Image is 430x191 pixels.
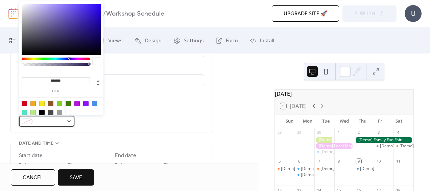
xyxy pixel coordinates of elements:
[297,159,302,164] div: 6
[298,114,317,128] div: Mon
[336,159,341,164] div: 8
[19,65,203,73] div: Location
[184,36,204,46] span: Settings
[211,30,243,51] a: Form
[277,159,282,164] div: 5
[48,110,53,115] div: #4A4A4A
[83,101,89,106] div: #9013FE
[164,161,174,169] span: Time
[405,5,422,22] div: U
[22,89,90,93] label: hex
[354,137,413,143] div: [Demo] Family Fun Fair
[336,130,341,135] div: 1
[19,161,29,169] span: Date
[58,169,94,186] button: Save
[320,149,372,155] div: [Demo] Morning Yoga Bliss
[106,7,164,20] b: Workshop Schedule
[295,172,315,178] div: [Demo] Morning Yoga Bliss
[360,166,411,172] div: [Demo] Morning Yoga Bliss
[8,8,19,19] img: logo
[376,130,381,135] div: 3
[314,143,354,149] div: [Demo] Local Market
[66,110,71,115] div: #FFFFFF
[314,149,334,155] div: [Demo] Morning Yoga Bliss
[115,161,125,169] span: Date
[245,30,279,51] a: Install
[74,101,80,106] div: #BD10E0
[4,30,49,51] a: My Events
[19,152,43,160] div: Start date
[353,114,372,128] div: Thu
[226,36,238,46] span: Form
[317,114,335,128] div: Tue
[301,166,350,172] div: [Demo] Fitness Bootcamp
[168,30,209,51] a: Settings
[335,114,353,128] div: Wed
[295,166,315,172] div: [Demo] Fitness Bootcamp
[277,130,282,135] div: 28
[22,110,27,115] div: #50E3C2
[11,169,55,186] button: Cancel
[372,114,390,128] div: Fri
[19,140,53,148] span: Date and time
[30,110,36,115] div: #B8E986
[354,166,374,172] div: [Demo] Morning Yoga Bliss
[376,159,381,164] div: 10
[129,30,167,51] a: Design
[57,101,62,106] div: #7ED321
[108,36,123,46] span: Views
[396,130,401,135] div: 4
[57,110,62,115] div: #9B9B9B
[115,152,136,160] div: End date
[66,101,71,106] div: #417505
[301,172,352,178] div: [Demo] Morning Yoga Bliss
[316,130,321,135] div: 30
[39,110,45,115] div: #000000
[356,159,361,164] div: 9
[30,101,36,106] div: #F5A623
[272,5,339,22] button: Upgrade site 🚀
[316,159,321,164] div: 7
[396,159,401,164] div: 11
[70,174,82,182] span: Save
[23,174,43,182] span: Cancel
[22,101,27,106] div: #D0021B
[280,114,298,128] div: Sun
[281,166,335,172] div: [Demo] Book Club Gathering
[393,143,413,149] div: [Demo] Open Mic Night
[92,101,97,106] div: #4A90E2
[356,130,361,135] div: 2
[48,101,53,106] div: #8B572A
[93,30,128,51] a: Views
[103,7,106,20] b: /
[390,114,408,128] div: Sat
[314,166,334,172] div: [Demo] Seniors' Social Tea
[314,137,334,143] div: [Demo] Gardening Workshop
[297,130,302,135] div: 29
[275,90,413,98] div: [DATE]
[68,161,78,169] span: Time
[145,36,162,46] span: Design
[374,143,394,149] div: [Demo] Morning Yoga Bliss
[320,166,371,172] div: [Demo] Seniors' Social Tea
[275,166,295,172] div: [Demo] Book Club Gathering
[39,101,45,106] div: #F8E71C
[284,10,327,18] span: Upgrade site 🚀
[260,36,274,46] span: Install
